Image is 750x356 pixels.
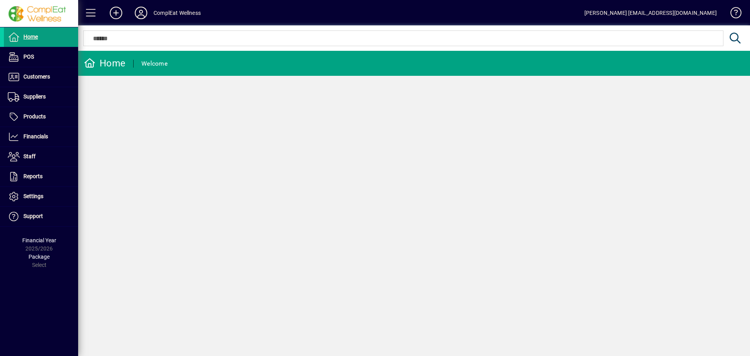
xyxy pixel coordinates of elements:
a: Staff [4,147,78,166]
span: POS [23,54,34,60]
span: Customers [23,73,50,80]
a: Support [4,207,78,226]
span: Products [23,113,46,120]
span: Support [23,213,43,219]
span: Settings [23,193,43,199]
a: Settings [4,187,78,206]
span: Suppliers [23,93,46,100]
a: POS [4,47,78,67]
div: ComplEat Wellness [154,7,201,19]
div: Home [84,57,125,70]
span: Home [23,34,38,40]
span: Financials [23,133,48,140]
a: Products [4,107,78,127]
a: Suppliers [4,87,78,107]
div: [PERSON_NAME] [EMAIL_ADDRESS][DOMAIN_NAME] [584,7,717,19]
a: Financials [4,127,78,147]
button: Profile [129,6,154,20]
span: Financial Year [22,237,56,243]
span: Package [29,254,50,260]
div: Welcome [141,57,168,70]
a: Customers [4,67,78,87]
span: Staff [23,153,36,159]
a: Knowledge Base [725,2,740,27]
button: Add [104,6,129,20]
span: Reports [23,173,43,179]
a: Reports [4,167,78,186]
